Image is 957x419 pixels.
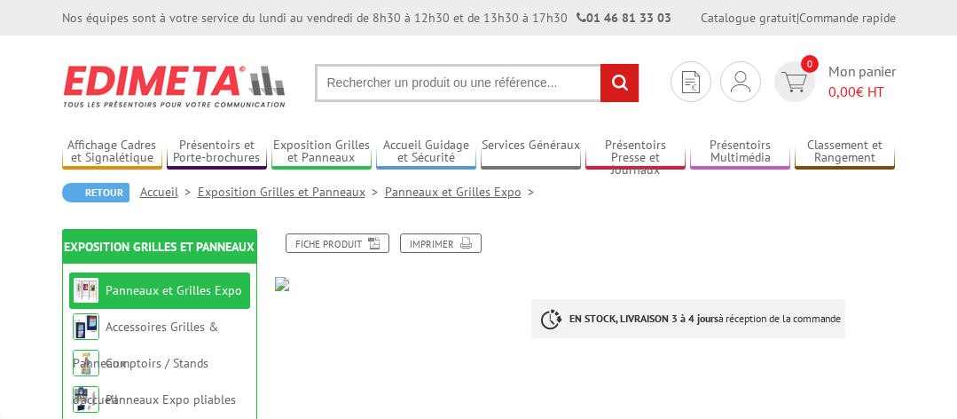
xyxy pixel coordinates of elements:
[62,53,288,119] img: Edimeta
[64,239,255,255] a: Exposition Grilles et Panneaux
[481,138,581,167] a: Services Généraux
[198,184,385,200] a: Exposition Grilles et Panneaux
[585,138,686,167] a: Présentoirs Presse et Journaux
[600,64,639,102] input: rechercher
[400,233,482,253] a: Imprimer
[531,299,845,338] p: à réception de la commande
[62,138,162,167] a: Affichage Cadres et Signalétique
[167,138,267,167] a: Présentoirs et Porte-brochures
[799,10,896,26] a: Commande rapide
[73,355,208,407] a: Comptoirs / Stands d'accueil
[73,313,99,340] img: Accessoires Grilles & Panneaux
[801,55,819,73] span: 0
[271,138,372,167] a: Exposition Grilles et Panneaux
[140,184,198,200] a: Accueil
[731,71,750,92] img: devis rapide
[376,138,476,167] a: Accueil Guidage et Sécurité
[682,71,700,93] img: devis rapide
[690,138,790,167] a: Présentoirs Multimédia
[770,61,896,102] a: devis rapide 0 Mon panier 0,00€ HT
[286,233,389,253] a: Fiche produit
[73,319,218,371] a: Accessoires Grilles & Panneaux
[701,9,896,27] div: |
[62,9,671,27] div: Nos équipes sont à votre service du lundi au vendredi de 8h30 à 12h30 et de 13h30 à 17h30
[781,72,807,92] img: devis rapide
[828,61,896,102] span: Mon panier
[106,391,236,407] a: Panneaux Expo pliables
[385,184,541,200] a: Panneaux et Grilles Expo
[62,183,129,202] a: Retour
[73,277,99,304] img: Panneaux et Grilles Expo
[701,10,796,26] a: Catalogue gratuit
[577,10,671,26] strong: 01 46 81 33 03
[315,64,639,102] input: Rechercher un produit ou une référence...
[795,138,895,167] a: Classement et Rangement
[828,82,896,102] span: € HT
[828,83,856,100] span: 0,00
[106,282,242,298] a: Panneaux et Grilles Expo
[569,312,718,325] strong: EN STOCK, LIVRAISON 3 à 4 jours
